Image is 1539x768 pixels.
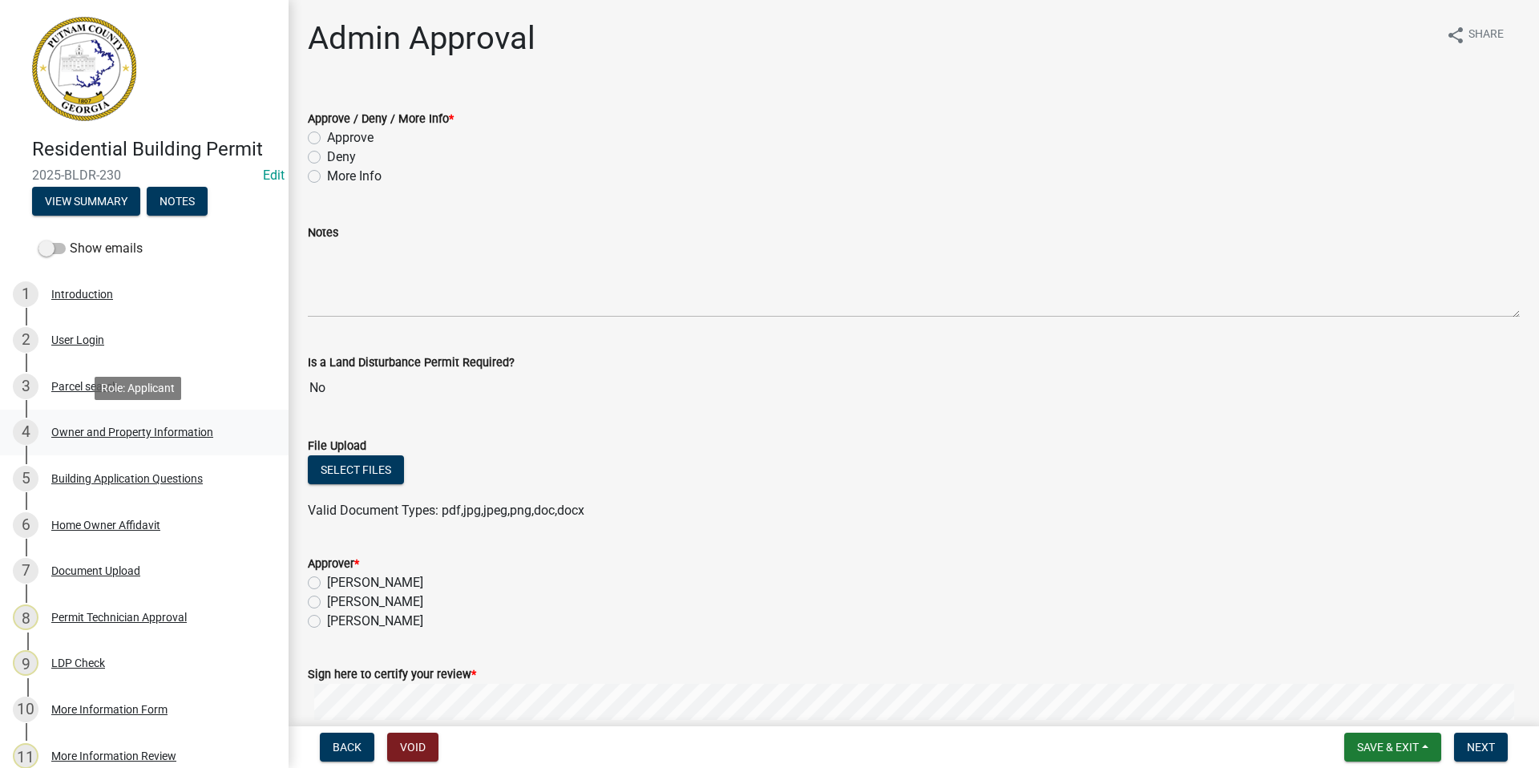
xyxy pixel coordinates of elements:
[51,289,113,300] div: Introduction
[327,612,423,631] label: [PERSON_NAME]
[333,741,362,754] span: Back
[13,604,38,630] div: 8
[51,519,160,531] div: Home Owner Affidavit
[32,196,140,208] wm-modal-confirm: Summary
[13,419,38,445] div: 4
[13,327,38,353] div: 2
[13,466,38,491] div: 5
[387,733,438,762] button: Void
[263,168,285,183] a: Edit
[308,114,454,125] label: Approve / Deny / More Info
[51,426,213,438] div: Owner and Property Information
[1467,741,1495,754] span: Next
[308,455,404,484] button: Select files
[32,187,140,216] button: View Summary
[327,167,382,186] label: More Info
[95,377,181,400] div: Role: Applicant
[51,381,119,392] div: Parcel search
[308,669,476,681] label: Sign here to certify your review
[263,168,285,183] wm-modal-confirm: Edit Application Number
[32,17,136,121] img: Putnam County, Georgia
[13,281,38,307] div: 1
[51,334,104,346] div: User Login
[1446,26,1465,45] i: share
[308,441,366,452] label: File Upload
[147,187,208,216] button: Notes
[13,558,38,584] div: 7
[308,19,535,58] h1: Admin Approval
[13,650,38,676] div: 9
[13,697,38,722] div: 10
[308,358,515,369] label: Is a Land Disturbance Permit Required?
[327,148,356,167] label: Deny
[308,228,338,239] label: Notes
[308,503,584,518] span: Valid Document Types: pdf,jpg,jpeg,png,doc,docx
[1344,733,1441,762] button: Save & Exit
[147,196,208,208] wm-modal-confirm: Notes
[51,565,140,576] div: Document Upload
[51,657,105,669] div: LDP Check
[51,473,203,484] div: Building Application Questions
[320,733,374,762] button: Back
[1433,19,1517,51] button: shareShare
[51,704,168,715] div: More Information Form
[13,512,38,538] div: 6
[1454,733,1508,762] button: Next
[13,374,38,399] div: 3
[32,138,276,161] h4: Residential Building Permit
[1357,741,1419,754] span: Save & Exit
[308,559,359,570] label: Approver
[327,573,423,592] label: [PERSON_NAME]
[327,128,374,148] label: Approve
[51,612,187,623] div: Permit Technician Approval
[51,750,176,762] div: More Information Review
[1468,26,1504,45] span: Share
[32,168,256,183] span: 2025-BLDR-230
[38,239,143,258] label: Show emails
[327,592,423,612] label: [PERSON_NAME]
